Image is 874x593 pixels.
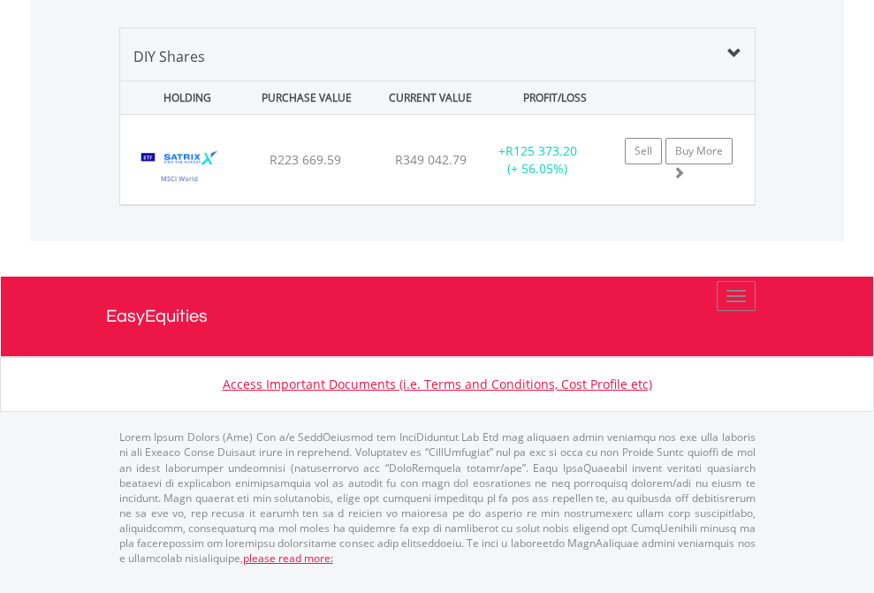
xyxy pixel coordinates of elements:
[243,551,333,566] a: please read more:
[495,81,615,114] div: PROFIT/LOSS
[223,376,652,392] a: Access Important Documents (i.e. Terms and Conditions, Cost Profile etc)
[505,142,577,159] span: R125 373.20
[270,151,341,168] span: R223 669.59
[129,137,231,200] img: TFSA.STXWDM.png
[247,81,367,114] div: PURCHASE VALUE
[395,151,467,168] span: R349 042.79
[370,81,490,114] div: CURRENT VALUE
[483,142,593,178] div: + (+ 56.05%)
[133,47,205,66] span: DIY Shares
[122,81,242,114] div: HOLDING
[119,430,756,566] p: Lorem Ipsum Dolors (Ame) Con a/e SeddOeiusmod tem InciDiduntut Lab Etd mag aliquaen admin veniamq...
[106,277,769,356] a: EasyEquities
[665,138,733,164] a: Buy More
[625,138,662,164] a: Sell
